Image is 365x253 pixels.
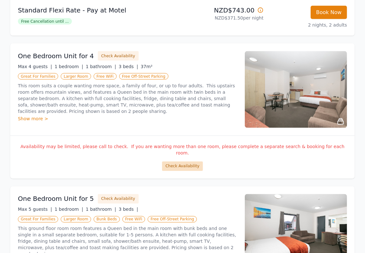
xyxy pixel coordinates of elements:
[18,144,347,156] p: Availability may be limited, please call to check. If you are wanting more than one room, please ...
[148,216,197,223] span: Free Off-Street Parking
[18,207,52,212] span: Max 5 guests |
[269,22,347,28] p: 2 nights, 2 adults
[86,207,116,212] span: 1 bathroom |
[86,64,116,69] span: 1 bathroom |
[98,51,139,61] button: Check Availability
[61,73,91,80] span: Larger Room
[55,207,83,212] span: 1 bedroom |
[119,207,138,212] span: 3 beds |
[94,216,120,223] span: Bunk Beds
[18,116,237,122] div: Show more >
[311,6,347,19] button: Book Now
[18,83,237,115] p: This room suits a couple wanting more space, a family of four, or up to four adults. This upstair...
[119,73,168,80] span: Free Off-Street Parking
[18,6,180,15] p: Standard Flexi Rate - Pay at Motel
[94,73,117,80] span: Free WiFi
[18,18,72,25] span: Free Cancellation until ...
[119,64,138,69] span: 3 beds |
[141,64,152,69] span: 37m²
[18,194,94,203] h3: One Bedroom Unit for 5
[162,162,203,171] button: Check Availability
[55,64,83,69] span: 1 bedroom |
[185,6,264,15] p: NZD$743.00
[18,73,58,80] span: Great For Families
[61,216,91,223] span: Larger Room
[122,216,145,223] span: Free WiFi
[18,216,58,223] span: Great For Families
[185,15,264,21] p: NZD$371.50 per night
[98,194,139,204] button: Check Availability
[18,51,94,60] h3: One Bedroom Unit for 4
[18,64,52,69] span: Max 4 guests |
